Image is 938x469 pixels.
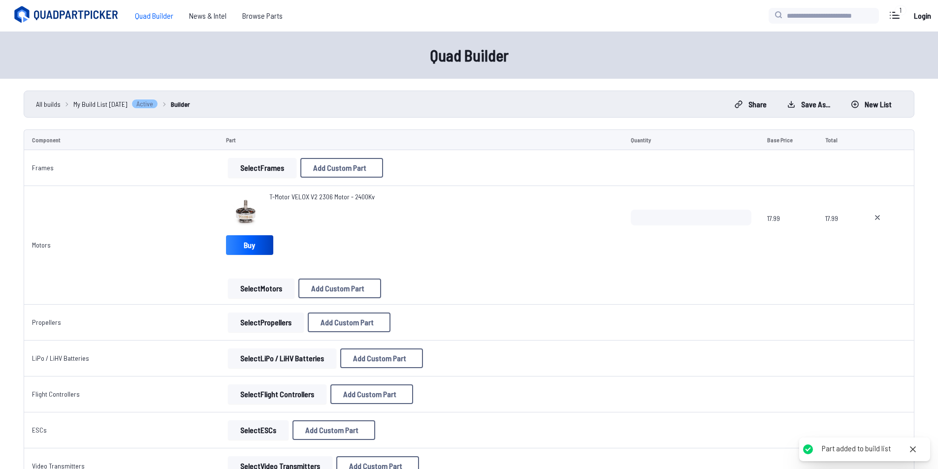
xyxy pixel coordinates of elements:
button: SelectFrames [228,158,296,178]
span: Add Custom Part [321,318,374,326]
a: All builds [36,99,61,109]
button: Add Custom Part [292,420,375,440]
div: 1 [895,5,906,15]
a: Quad Builder [127,6,181,26]
span: Add Custom Part [353,354,406,362]
a: SelectFrames [226,158,298,178]
button: SelectLiPo / LiHV Batteries [228,348,336,368]
button: SelectMotors [228,279,294,298]
img: image [226,192,265,231]
span: T-Motor VELOX V2 2306 Motor - 2400Kv [269,192,375,201]
a: Buy [226,235,273,255]
a: ESCs [32,426,47,434]
button: SelectESCs [228,420,289,440]
td: Total [817,129,857,150]
button: SelectPropellers [228,313,304,332]
a: LiPo / LiHV Batteries [32,354,89,362]
span: Add Custom Part [305,426,358,434]
button: Add Custom Part [300,158,383,178]
button: SelectFlight Controllers [228,384,326,404]
span: Add Custom Part [311,284,364,292]
a: T-Motor VELOX V2 2306 Motor - 2400Kv [269,192,375,202]
span: Add Custom Part [343,390,396,398]
td: Base Price [759,129,817,150]
button: Save as... [779,96,839,112]
button: Add Custom Part [308,313,390,332]
a: Builder [171,99,190,109]
a: Login [910,6,934,26]
a: SelectESCs [226,420,291,440]
a: Propellers [32,318,61,326]
button: Add Custom Part [298,279,381,298]
a: My Build List [DATE]Active [73,99,158,109]
span: My Build List [DATE] [73,99,128,109]
td: Part [218,129,623,150]
a: Frames [32,163,54,172]
div: Part added to build list [822,443,891,454]
span: Active [131,99,158,109]
a: Flight Controllers [32,390,80,398]
a: SelectFlight Controllers [226,384,328,404]
button: Add Custom Part [330,384,413,404]
a: SelectLiPo / LiHV Batteries [226,348,338,368]
button: Share [726,96,775,112]
a: News & Intel [181,6,234,26]
a: SelectMotors [226,279,296,298]
span: 17.99 [767,210,809,257]
a: Motors [32,241,51,249]
a: Browse Parts [234,6,291,26]
button: Add Custom Part [340,348,423,368]
button: New List [842,96,900,112]
a: SelectPropellers [226,313,306,332]
span: Add Custom Part [313,164,366,172]
h1: Quad Builder [154,43,784,67]
td: Component [24,129,218,150]
td: Quantity [623,129,759,150]
span: 17.99 [825,210,849,257]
